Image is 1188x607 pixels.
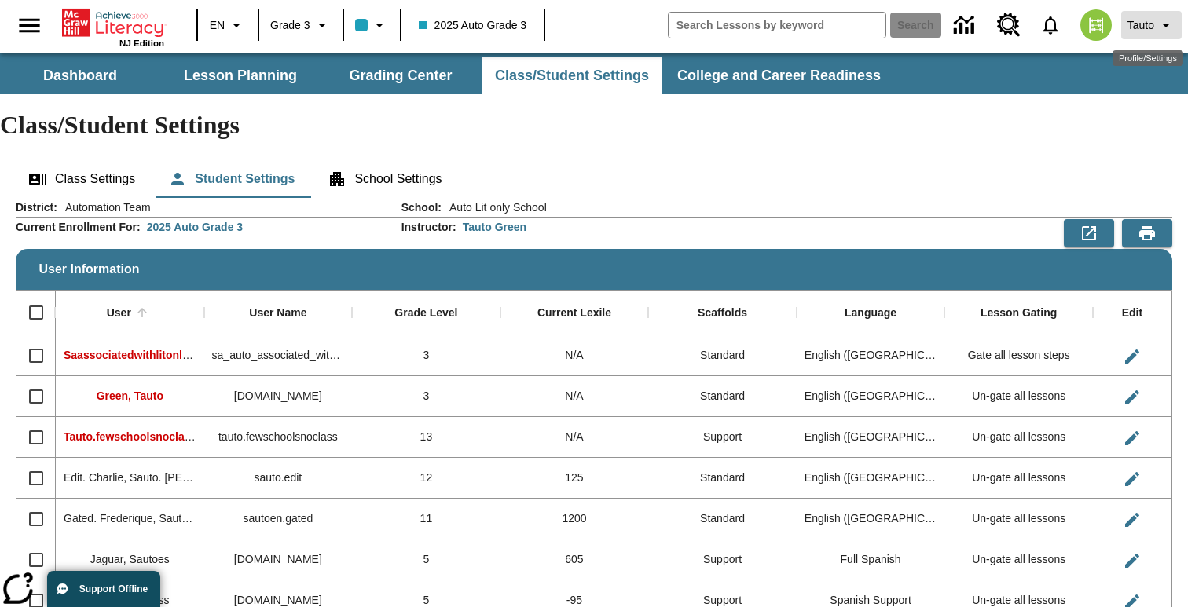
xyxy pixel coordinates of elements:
[698,306,747,320] div: Scaffolds
[47,571,160,607] button: Support Offline
[797,417,945,458] div: English (US)
[500,458,649,499] div: 125
[97,389,163,402] span: Green, Tauto
[500,539,649,580] div: 605
[944,376,1093,417] div: Un-gate all lessons
[500,335,649,376] div: N/A
[16,221,141,234] h2: Current Enrollment For :
[38,262,139,276] span: User Information
[1064,219,1114,247] button: Export to CSV
[203,11,253,39] button: Language: EN, Select a language
[270,17,310,34] span: Grade 3
[2,57,159,94] button: Dashboard
[249,306,306,320] div: User Name
[352,335,500,376] div: 3
[500,376,649,417] div: N/A
[16,160,1172,198] div: Class/Student Settings
[315,160,454,198] button: School Settings
[16,160,148,198] button: Class Settings
[210,17,225,34] span: EN
[648,499,797,539] div: Standard
[1122,219,1172,247] button: Print Preview
[79,583,148,594] span: Support Offline
[401,201,442,214] h2: School :
[204,376,353,417] div: tauto.green
[352,539,500,580] div: 5
[401,221,456,234] h2: Instructor :
[156,160,307,198] button: Student Settings
[90,553,170,565] span: Jaguar, Sautoes
[162,57,319,94] button: Lesson Planning
[797,539,945,580] div: Full Spanish
[537,306,611,320] div: Current Lexile
[1080,9,1112,41] img: avatar image
[1113,50,1183,66] div: Profile/Settings
[1122,306,1142,320] div: Edit
[204,499,353,539] div: sautoen.gated
[352,458,500,499] div: 12
[500,417,649,458] div: N/A
[988,4,1030,46] a: Resource Center, Will open in new tab
[463,219,526,235] div: Tauto Green
[322,57,479,94] button: Grading Center
[352,417,500,458] div: 13
[1030,5,1071,46] a: Notifications
[944,417,1093,458] div: Un-gate all lessons
[797,458,945,499] div: English (US)
[1116,463,1148,495] button: Edit User
[1116,545,1148,576] button: Edit User
[264,11,338,39] button: Grade: Grade 3, Select a grade
[64,512,247,525] span: Gated. Frederique, Sauto. Frederique
[442,199,547,215] span: Auto Lit only School
[204,458,353,499] div: sauto.edit
[352,376,500,417] div: 3
[1071,5,1121,46] button: Select a new avatar
[349,11,395,39] button: Class color is light blue. Change class color
[797,499,945,539] div: English (US)
[797,376,945,417] div: English (US)
[119,38,164,48] span: NJ Edition
[1116,504,1148,536] button: Edit User
[204,417,353,458] div: tauto.fewschoolsnoclass
[6,2,53,49] button: Open side menu
[981,306,1057,320] div: Lesson Gating
[944,499,1093,539] div: Un-gate all lessons
[64,349,398,361] span: Saassociatedwithlitonlyclasses, Saassociatedwithlitonlyclasses
[669,13,885,38] input: search field
[500,499,649,539] div: 1200
[204,539,353,580] div: sautoes.jaguar
[648,417,797,458] div: Support
[62,7,164,38] a: Home
[944,335,1093,376] div: Gate all lesson steps
[419,17,527,34] span: 2025 Auto Grade 3
[16,201,57,214] h2: District :
[648,335,797,376] div: Standard
[944,458,1093,499] div: Un-gate all lessons
[1116,422,1148,454] button: Edit User
[352,499,500,539] div: 11
[62,5,164,48] div: Home
[797,335,945,376] div: English (US)
[944,539,1093,580] div: Un-gate all lessons
[1121,11,1182,39] button: Profile/Settings
[1127,17,1154,34] span: Tauto
[57,199,151,215] span: Automation Team
[845,306,896,320] div: Language
[64,471,255,484] span: Edit. Charlie, Sauto. Charlie
[394,306,457,320] div: Grade Level
[1116,341,1148,372] button: Edit User
[64,430,335,443] span: Tauto.fewschoolsnoclass, Tauto.fewschoolsnoclass
[648,376,797,417] div: Standard
[107,306,131,320] div: User
[482,57,662,94] button: Class/Student Settings
[147,219,243,235] div: 2025 Auto Grade 3
[665,57,893,94] button: College and Career Readiness
[1116,382,1148,413] button: Edit User
[648,539,797,580] div: Support
[944,4,988,47] a: Data Center
[648,458,797,499] div: Standard
[204,335,353,376] div: sa_auto_associated_with_lit_only_classes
